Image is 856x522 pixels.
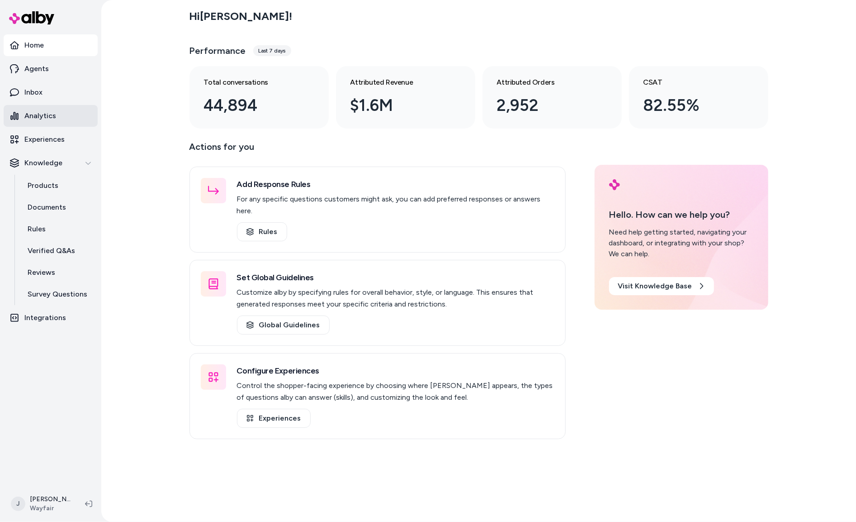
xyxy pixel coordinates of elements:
img: alby Logo [609,179,620,190]
p: Survey Questions [28,289,87,300]
a: Rules [237,222,287,241]
p: Home [24,40,44,51]
h3: Total conversations [204,77,300,88]
span: J [11,497,25,511]
h3: Configure Experiences [237,364,554,377]
a: Analytics [4,105,98,127]
p: Hello. How can we help you? [609,208,754,221]
h3: Performance [189,44,246,57]
p: Inbox [24,87,43,98]
h3: Add Response Rules [237,178,554,191]
img: alby Logo [9,11,54,24]
p: Rules [28,224,46,235]
a: Attributed Orders 2,952 [482,66,622,129]
div: 44,894 [204,93,300,118]
a: Documents [19,196,98,218]
p: [PERSON_NAME] [30,495,71,504]
div: $1.6M [350,93,446,118]
p: Documents [28,202,66,213]
p: For any specific questions customers might ask, you can add preferred responses or answers here. [237,193,554,217]
a: Global Guidelines [237,316,330,335]
a: Reviews [19,262,98,283]
div: 82.55% [643,93,739,118]
div: 2,952 [497,93,593,118]
a: Experiences [4,129,98,150]
p: Products [28,180,58,191]
a: Inbox [4,81,98,103]
div: Last 7 days [253,45,291,56]
button: J[PERSON_NAME]Wayfair [5,489,78,518]
a: Total conversations 44,894 [189,66,329,129]
h2: Hi [PERSON_NAME] ! [189,10,293,23]
h3: Attributed Orders [497,77,593,88]
button: Knowledge [4,152,98,174]
p: Knowledge [24,158,62,168]
a: Agents [4,58,98,80]
div: Need help getting started, navigating your dashboard, or integrating with your shop? We can help. [609,227,754,259]
h3: Attributed Revenue [350,77,446,88]
a: Visit Knowledge Base [609,277,714,295]
p: Reviews [28,267,55,278]
a: Survey Questions [19,283,98,305]
a: Home [4,34,98,56]
p: Experiences [24,134,65,145]
p: Customize alby by specifying rules for overall behavior, style, or language. This ensures that ge... [237,287,554,310]
a: Verified Q&As [19,240,98,262]
a: Integrations [4,307,98,329]
p: Control the shopper-facing experience by choosing where [PERSON_NAME] appears, the types of quest... [237,380,554,403]
a: Experiences [237,409,311,428]
p: Actions for you [189,139,566,161]
h3: Set Global Guidelines [237,271,554,284]
p: Verified Q&As [28,245,75,256]
p: Agents [24,63,49,74]
a: CSAT 82.55% [629,66,768,129]
a: Products [19,175,98,196]
a: Rules [19,218,98,240]
h3: CSAT [643,77,739,88]
p: Analytics [24,110,56,121]
p: Integrations [24,312,66,323]
a: Attributed Revenue $1.6M [336,66,475,129]
span: Wayfair [30,504,71,513]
